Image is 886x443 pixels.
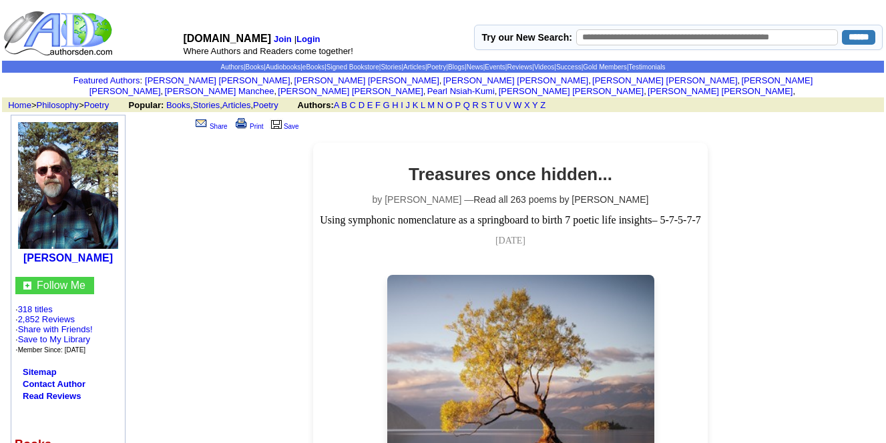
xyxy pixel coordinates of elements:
[497,88,498,95] font: i
[145,75,290,85] a: [PERSON_NAME] [PERSON_NAME]
[269,123,299,130] a: Save
[15,324,93,354] font: · · ·
[3,100,126,110] font: > >
[18,346,86,354] font: Member Since: [DATE]
[497,100,503,110] a: U
[89,75,813,96] font: , , , , , , , , , ,
[129,100,164,110] b: Popular:
[350,100,356,110] a: C
[18,304,53,314] a: 318 titles
[183,46,353,56] font: Where Authors and Readers come together!
[427,86,495,96] a: Pearl Nsiah-Kumi
[294,34,322,44] font: |
[406,100,411,110] a: J
[236,118,247,129] img: print.gif
[646,88,648,95] font: i
[18,324,93,334] a: Share with Friends!
[425,88,427,95] font: i
[23,367,57,377] a: Sitemap
[441,77,443,85] font: i
[481,32,572,43] label: Try our New Search:
[320,164,701,185] h2: Treasures once hidden...
[18,122,118,249] img: 38577.jpg
[222,100,251,110] a: Articles
[421,100,425,110] a: L
[472,100,478,110] a: R
[473,194,648,205] a: Read all 263 poems by [PERSON_NAME]
[326,63,379,71] a: Signed Bookstore
[73,75,140,85] a: Featured Authors
[383,100,390,110] a: G
[437,100,443,110] a: N
[467,63,483,71] a: News
[481,100,487,110] a: S
[795,88,797,95] font: i
[296,34,320,44] a: Login
[166,100,190,110] a: Books
[84,100,109,110] a: Poetry
[89,75,813,96] a: [PERSON_NAME] [PERSON_NAME]
[183,33,271,44] font: [DOMAIN_NAME]
[269,118,284,129] img: library.gif
[274,34,292,44] a: Join
[392,100,398,110] a: H
[23,379,85,389] a: Contact Author
[628,63,665,71] a: Testimonials
[540,100,545,110] a: Z
[446,100,453,110] a: O
[443,75,588,85] a: [PERSON_NAME] [PERSON_NAME]
[427,100,435,110] a: M
[37,280,85,291] a: Follow Me
[427,63,447,71] a: Poetry
[413,100,419,110] a: K
[193,100,220,110] a: Stories
[23,391,81,401] a: Read Reviews
[740,77,741,85] font: i
[499,86,644,96] a: [PERSON_NAME] [PERSON_NAME]
[278,86,423,96] a: [PERSON_NAME] [PERSON_NAME]
[246,63,264,71] a: Books
[23,282,31,290] img: gc.jpg
[534,63,554,71] a: Videos
[334,100,339,110] a: A
[302,63,324,71] a: eBooks
[292,77,294,85] font: i
[485,63,505,71] a: Events
[196,118,207,129] img: share_page.gif
[320,236,701,246] p: [DATE]
[401,100,403,110] a: I
[298,100,334,110] b: Authors:
[276,88,278,95] font: i
[253,100,278,110] a: Poetry
[3,10,116,57] img: logo_ad.gif
[320,194,701,205] p: by [PERSON_NAME] —
[233,123,264,130] a: Print
[23,252,113,264] a: [PERSON_NAME]
[583,63,627,71] a: Gold Members
[556,63,582,71] a: Success
[294,75,439,85] a: [PERSON_NAME] [PERSON_NAME]
[403,63,425,71] a: Articles
[448,63,465,71] a: Blogs
[73,75,142,85] font: :
[18,334,90,344] a: Save to My Library
[15,304,93,354] font: · ·
[359,100,365,110] a: D
[463,100,470,110] a: Q
[220,63,243,71] a: Authors
[375,100,381,110] a: F
[455,100,461,110] a: P
[381,63,401,71] a: Stories
[37,100,79,110] a: Philosophy
[164,86,274,96] a: [PERSON_NAME] Manchee
[513,100,521,110] a: W
[532,100,537,110] a: Y
[507,63,532,71] a: Reviews
[18,314,75,324] a: 2,852 Reviews
[489,100,494,110] a: T
[591,77,592,85] font: i
[163,88,164,95] font: i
